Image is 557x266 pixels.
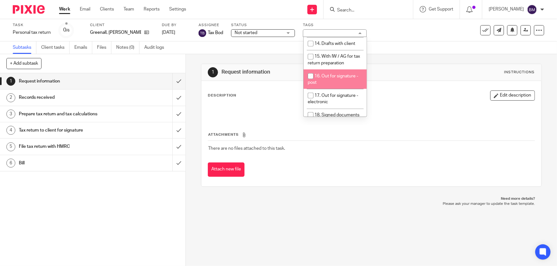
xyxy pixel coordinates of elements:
[80,6,90,12] a: Email
[144,6,160,12] a: Reports
[6,110,15,119] div: 3
[308,54,360,65] span: 15. With IW / AG for tax return preparation
[429,7,453,11] span: Get Support
[303,23,367,28] label: Tags
[19,126,117,135] h1: Tax return to client for signature
[13,29,51,36] div: Personal tax return
[231,23,295,28] label: Status
[208,30,223,36] span: Tax Bod
[308,113,359,124] span: 18. Signed documents received
[116,41,139,54] a: Notes (0)
[6,93,15,102] div: 2
[90,29,141,36] p: Greenall, [PERSON_NAME]
[490,90,535,101] button: Edit description
[19,76,117,86] h1: Request information
[74,41,92,54] a: Emails
[6,142,15,151] div: 5
[19,93,117,102] h1: Records received
[207,201,535,206] p: Please ask your manager to update the task template.
[489,6,524,12] p: [PERSON_NAME]
[162,23,191,28] label: Due by
[199,29,206,37] img: svg%3E
[59,6,70,12] a: Work
[527,4,537,15] img: svg%3E
[314,41,355,46] span: 14. Drafts with client
[19,158,117,168] h1: Bill
[13,23,51,28] label: Task
[6,58,41,69] button: + Add subtask
[208,162,245,177] button: Attach new file
[6,126,15,135] div: 4
[207,196,535,201] p: Need more details?
[90,23,154,28] label: Client
[13,41,36,54] a: Subtasks
[6,77,15,86] div: 1
[222,69,385,75] h1: Request information
[199,23,223,28] label: Assignee
[208,146,285,151] span: There are no files attached to this task.
[308,93,358,104] span: 17. Out for signature - electronic
[97,41,111,54] a: Files
[336,8,394,13] input: Search
[63,26,70,34] div: 0
[208,93,236,98] p: Description
[235,31,257,35] span: Not started
[100,6,114,12] a: Clients
[124,6,134,12] a: Team
[169,6,186,12] a: Settings
[162,30,175,35] span: [DATE]
[19,142,117,151] h1: File tax return with HMRC
[208,133,239,136] span: Attachments
[13,5,45,14] img: Pixie
[19,109,117,119] h1: Prepare tax return and tax calculations
[504,70,535,75] div: Instructions
[144,41,169,54] a: Audit logs
[6,159,15,168] div: 6
[66,29,70,32] small: /6
[208,67,218,77] div: 1
[41,41,70,54] a: Client tasks
[308,74,358,85] span: 16. Out for signature - post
